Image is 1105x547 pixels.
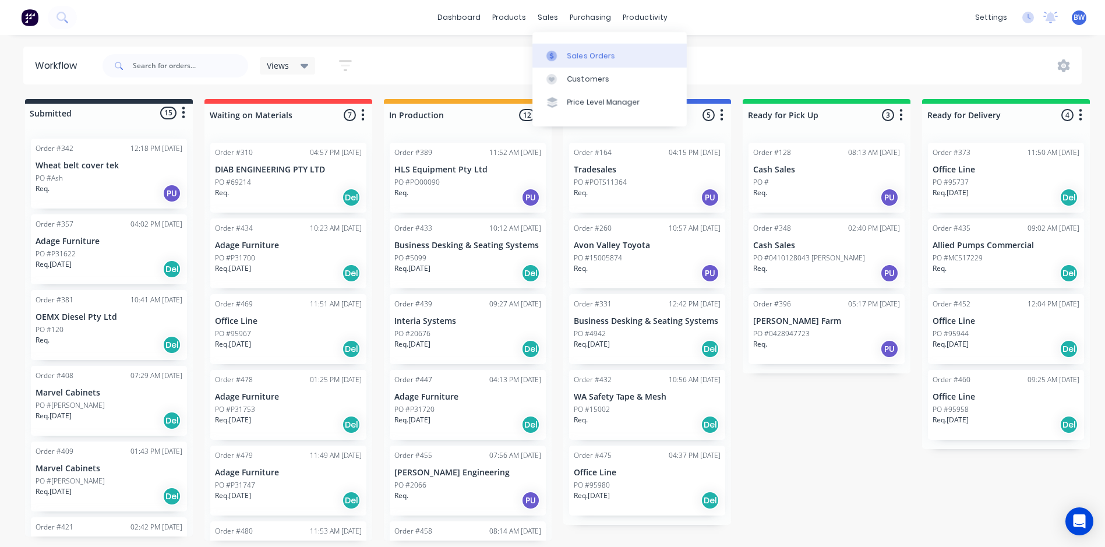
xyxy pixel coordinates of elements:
p: PO #5099 [394,253,426,263]
p: PO #95944 [933,329,969,339]
div: Del [342,415,361,434]
div: 01:25 PM [DATE] [310,375,362,385]
input: Search for orders... [133,54,248,77]
p: PO #120 [36,324,63,335]
p: Req. [DATE] [933,415,969,425]
div: Order #16404:15 PM [DATE]TradesalesPO #POTS11364Req.PU [569,143,725,213]
div: Order #460 [933,375,970,385]
p: Adage Furniture [215,468,362,478]
div: Del [163,487,181,506]
p: PO #P31700 [215,253,255,263]
p: Req. [DATE] [36,411,72,421]
div: 09:25 AM [DATE] [1028,375,1079,385]
p: PO #MC517229 [933,253,983,263]
div: 12:42 PM [DATE] [669,299,721,309]
div: Order #342 [36,143,73,154]
a: Sales Orders [532,44,687,67]
p: Req. [DATE] [215,339,251,350]
div: Order #348 [753,223,791,234]
p: [PERSON_NAME] Farm [753,316,900,326]
div: Order #45507:56 AM [DATE][PERSON_NAME] EngineeringPO #2066Req.PU [390,446,546,516]
p: Req. [36,335,50,345]
div: Del [521,415,540,434]
p: Req. [753,188,767,198]
div: Order #479 [215,450,253,461]
p: HLS Equipment Pty Ltd [394,165,541,175]
p: Office Line [574,468,721,478]
p: Cash Sales [753,165,900,175]
div: PU [880,188,899,207]
div: Del [1060,415,1078,434]
p: PO #15002 [574,404,610,415]
div: Order #421 [36,522,73,532]
div: Order #31004:57 PM [DATE]DIAB ENGINEERING PTY LTDPO #69214Req.Del [210,143,366,213]
p: PO #20676 [394,329,430,339]
div: Order #439 [394,299,432,309]
div: Del [701,491,719,510]
p: [PERSON_NAME] Engineering [394,468,541,478]
p: PO #4942 [574,329,606,339]
div: Del [342,340,361,358]
p: Req. [DATE] [394,263,430,274]
p: PO #15005874 [574,253,622,263]
p: Marvel Cabinets [36,464,182,474]
div: Order #43509:02 AM [DATE]Allied Pumps CommercialPO #MC517229Req.Del [928,218,1084,288]
p: PO #95967 [215,329,251,339]
div: 09:27 AM [DATE] [489,299,541,309]
p: Adage Furniture [215,392,362,402]
div: Order #458 [394,526,432,537]
p: Req. [DATE] [933,188,969,198]
div: Order #38911:52 AM [DATE]HLS Equipment Pty LtdPO #PO00090Req.PU [390,143,546,213]
p: PO #P31747 [215,480,255,490]
a: dashboard [432,9,486,26]
div: Order #408 [36,370,73,381]
div: Order #44704:13 PM [DATE]Adage FurniturePO #P31720Req.[DATE]Del [390,370,546,440]
div: Order #435 [933,223,970,234]
p: Req. [753,339,767,350]
div: 05:17 PM [DATE] [848,299,900,309]
p: Req. [DATE] [574,490,610,501]
p: Req. [574,263,588,274]
a: Customers [532,68,687,91]
p: Req. [215,188,229,198]
p: Office Line [933,316,1079,326]
p: PO # [753,177,769,188]
div: Order #39605:17 PM [DATE][PERSON_NAME] FarmPO #0428947723Req.PU [749,294,905,364]
div: sales [532,9,564,26]
div: Del [521,264,540,283]
div: Order #33112:42 PM [DATE]Business Desking & Seating SystemsPO #4942Req.[DATE]Del [569,294,725,364]
a: Price Level Manager [532,91,687,114]
div: Order #35704:02 PM [DATE]Adage FurniturePO #P31622Req.[DATE]Del [31,214,187,284]
p: Req. [DATE] [215,415,251,425]
p: PO #P31720 [394,404,435,415]
p: Req. [36,183,50,194]
p: Adage Furniture [394,392,541,402]
div: Order #434 [215,223,253,234]
p: Adage Furniture [36,237,182,246]
div: Order #40807:29 AM [DATE]Marvel CabinetsPO #[PERSON_NAME]Req.[DATE]Del [31,366,187,436]
div: 07:56 AM [DATE] [489,450,541,461]
div: PU [880,264,899,283]
div: Del [163,260,181,278]
div: Open Intercom Messenger [1065,507,1093,535]
div: Sales Orders [567,51,615,61]
div: 10:12 AM [DATE] [489,223,541,234]
div: 10:23 AM [DATE] [310,223,362,234]
div: productivity [617,9,673,26]
p: PO #P31622 [36,249,76,259]
div: PU [521,491,540,510]
div: Order #45212:04 PM [DATE]Office LinePO #95944Req.[DATE]Del [928,294,1084,364]
p: Req. [394,490,408,501]
div: PU [880,340,899,358]
div: Order #40901:43 PM [DATE]Marvel CabinetsPO #[PERSON_NAME]Req.[DATE]Del [31,442,187,511]
div: Order #12808:13 AM [DATE]Cash SalesPO #Req.PU [749,143,905,213]
p: WA Safety Tape & Mesh [574,392,721,402]
div: 04:57 PM [DATE] [310,147,362,158]
p: Req. [DATE] [36,486,72,497]
div: Order #475 [574,450,612,461]
div: purchasing [564,9,617,26]
div: Order #46911:51 AM [DATE]Office LinePO #95967Req.[DATE]Del [210,294,366,364]
img: Factory [21,9,38,26]
p: PO #95737 [933,177,969,188]
div: Order #396 [753,299,791,309]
